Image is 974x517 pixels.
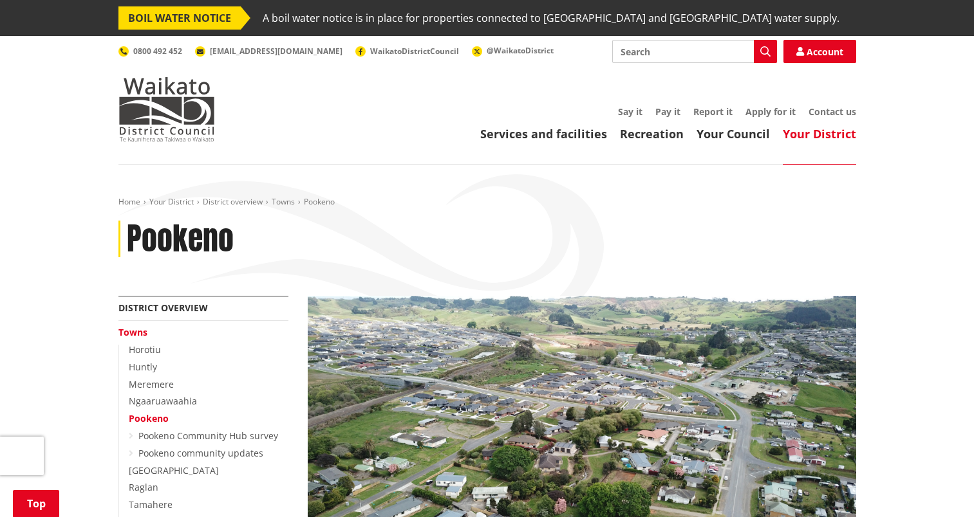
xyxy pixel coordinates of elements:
span: @WaikatoDistrict [487,45,554,56]
a: Tamahere [129,498,173,511]
a: Contact us [809,105,856,118]
a: Ngaaruawaahia [129,395,197,407]
a: Pay it [655,105,680,118]
a: Towns [272,196,295,207]
a: Pookeno [129,412,169,424]
a: Services and facilities [480,126,607,141]
a: Horotiu [129,343,161,356]
span: Pookeno [304,196,335,207]
a: Towns [118,326,147,338]
a: [EMAIL_ADDRESS][DOMAIN_NAME] [195,46,342,57]
a: Account [783,40,856,63]
a: District overview [203,196,263,207]
a: Home [118,196,140,207]
span: A boil water notice is in place for properties connected to [GEOGRAPHIC_DATA] and [GEOGRAPHIC_DAT... [263,6,839,30]
a: Your District [149,196,194,207]
a: @WaikatoDistrict [472,45,554,56]
a: Huntly [129,361,157,373]
a: Apply for it [745,105,796,118]
a: Raglan [129,481,158,493]
a: District overview [118,302,208,314]
span: WaikatoDistrictCouncil [370,46,459,57]
a: [GEOGRAPHIC_DATA] [129,464,219,476]
span: 0800 492 452 [133,46,182,57]
a: Pookeno Community Hub survey [138,430,278,442]
img: Waikato District Council - Te Kaunihera aa Takiwaa o Waikato [118,77,215,141]
span: [EMAIL_ADDRESS][DOMAIN_NAME] [210,46,342,57]
a: 0800 492 452 [118,46,182,57]
a: Recreation [620,126,684,141]
h1: Pookeno [127,221,234,258]
a: Pookeno community updates [138,447,263,459]
a: Your Council [697,126,770,141]
a: Meremere [129,378,174,390]
a: Top [13,490,59,517]
input: Search input [612,40,777,63]
span: BOIL WATER NOTICE [118,6,241,30]
nav: breadcrumb [118,197,856,208]
a: Say it [618,105,642,118]
a: Report it [693,105,733,118]
a: WaikatoDistrictCouncil [355,46,459,57]
a: Your District [783,126,856,141]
